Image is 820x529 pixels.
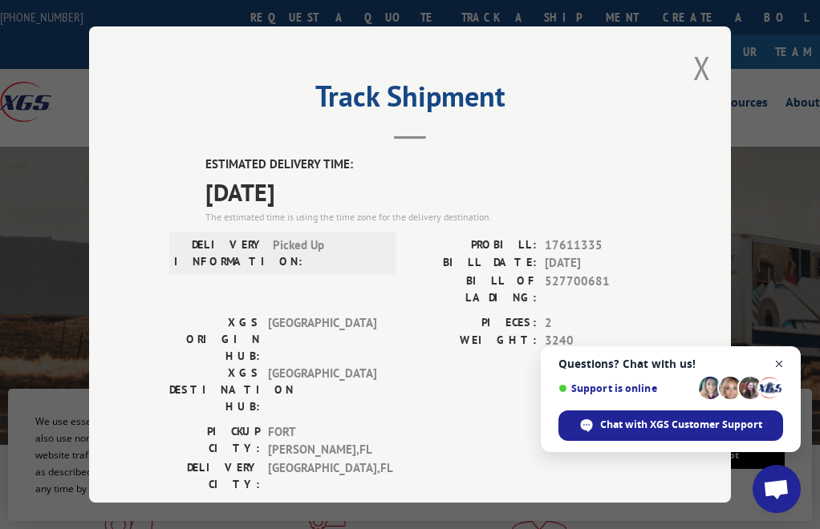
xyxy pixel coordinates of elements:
label: DELIVERY INFORMATION: [174,236,265,270]
span: [GEOGRAPHIC_DATA] [268,365,376,415]
label: DELIVERY CITY: [169,459,260,493]
span: [DATE] [205,174,651,210]
label: BILL DATE: [410,254,537,273]
span: 527700681 [545,273,651,306]
label: XGS DESTINATION HUB: [169,365,260,415]
h2: Track Shipment [169,85,651,115]
span: 17611335 [545,236,651,255]
span: [GEOGRAPHIC_DATA] , FL [268,459,376,493]
label: PICKUP CITY: [169,423,260,459]
div: Open chat [753,465,801,513]
label: WEIGHT: [410,332,537,350]
button: Close modal [693,46,711,89]
span: FORT [PERSON_NAME] , FL [268,423,376,459]
span: Close chat [769,354,790,374]
span: Picked Up [273,236,381,270]
div: Chat with XGS Customer Support [558,410,783,441]
label: ESTIMATED DELIVERY TIME: [205,155,651,174]
span: Chat with XGS Customer Support [600,418,762,432]
span: [DATE] [545,254,651,273]
label: BILL OF LADING: [410,273,537,306]
label: PROBILL: [410,236,537,255]
label: PIECES: [410,314,537,333]
label: XGS ORIGIN HUB: [169,314,260,365]
span: 3240 [545,332,651,350]
span: [GEOGRAPHIC_DATA] [268,314,376,365]
span: 2 [545,314,651,333]
span: Support is online [558,382,693,394]
div: The estimated time is using the time zone for the delivery destination. [205,210,651,224]
span: Questions? Chat with us! [558,357,783,370]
